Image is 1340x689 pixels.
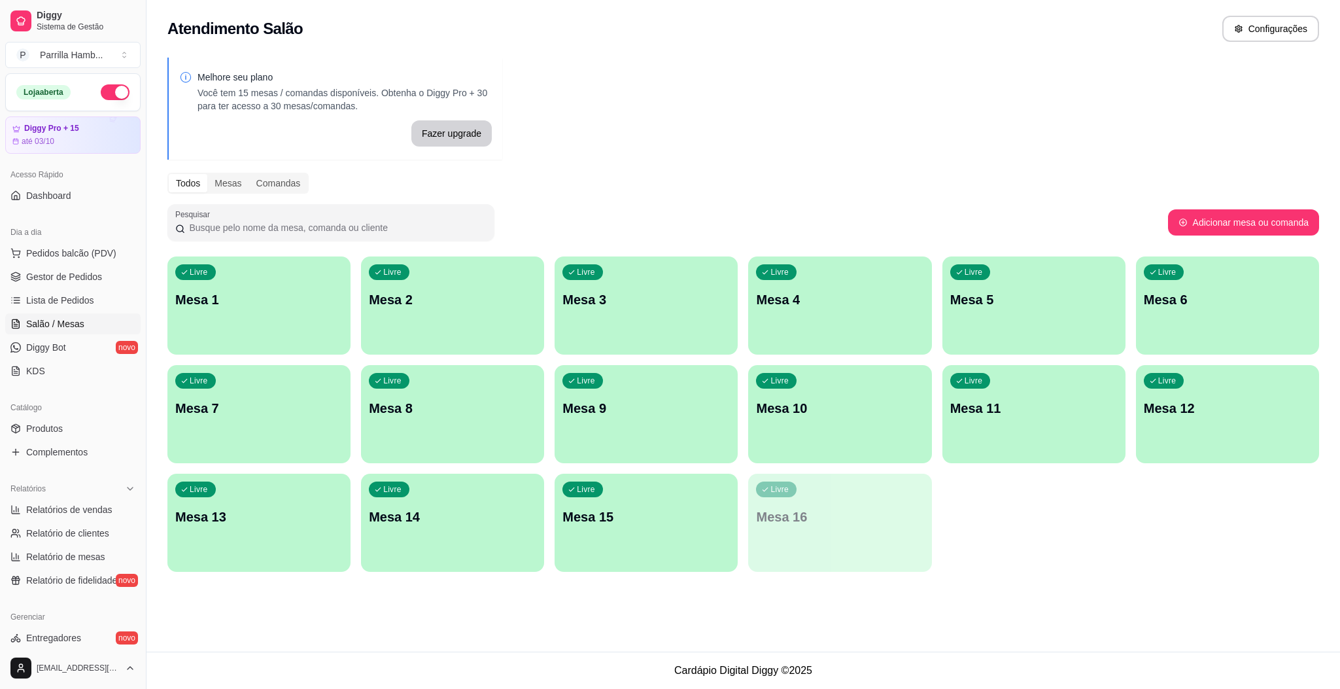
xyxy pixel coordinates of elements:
[577,484,595,495] p: Livre
[1168,209,1319,236] button: Adicionar mesa ou comanda
[770,267,789,277] p: Livre
[411,120,492,147] button: Fazer upgrade
[198,71,492,84] p: Melhore seu plano
[748,256,931,355] button: LivreMesa 4
[22,136,54,147] article: até 03/10
[1144,291,1311,309] p: Mesa 6
[167,18,303,39] h2: Atendimento Salão
[16,85,71,99] div: Loja aberta
[26,422,63,435] span: Produtos
[5,523,141,544] a: Relatório de clientes
[5,546,141,567] a: Relatório de mesas
[146,652,1340,689] footer: Cardápio Digital Diggy © 2025
[26,631,81,645] span: Entregadores
[748,365,931,463] button: LivreMesa 10
[5,266,141,287] a: Gestor de Pedidos
[26,341,66,354] span: Diggy Bot
[26,550,105,563] span: Relatório de mesas
[26,503,112,516] span: Relatórios de vendas
[756,508,923,526] p: Mesa 16
[5,627,141,648] a: Entregadoresnovo
[26,294,94,307] span: Lista de Pedidos
[24,124,79,133] article: Diggy Pro + 15
[555,365,738,463] button: LivreMesa 9
[26,189,71,202] span: Dashboard
[167,365,351,463] button: LivreMesa 7
[555,474,738,572] button: LivreMesa 15
[965,376,983,386] p: Livre
[1158,376,1177,386] p: Livre
[756,291,923,309] p: Mesa 4
[942,256,1125,355] button: LivreMesa 5
[175,508,343,526] p: Mesa 13
[5,361,141,381] a: KDS
[942,365,1125,463] button: LivreMesa 11
[167,256,351,355] button: LivreMesa 1
[1158,267,1177,277] p: Livre
[5,652,141,684] button: [EMAIL_ADDRESS][DOMAIN_NAME]
[5,164,141,185] div: Acesso Rápido
[26,574,117,587] span: Relatório de fidelidade
[190,484,208,495] p: Livre
[5,442,141,463] a: Complementos
[383,376,402,386] p: Livre
[10,484,46,494] span: Relatórios
[1136,256,1319,355] button: LivreMesa 6
[369,399,536,417] p: Mesa 8
[562,508,730,526] p: Mesa 15
[175,291,343,309] p: Mesa 1
[5,290,141,311] a: Lista de Pedidos
[40,48,103,62] div: Parrilla Hamb ...
[26,446,88,459] span: Complementos
[562,291,730,309] p: Mesa 3
[26,317,84,330] span: Salão / Mesas
[950,291,1118,309] p: Mesa 5
[756,399,923,417] p: Mesa 10
[169,174,207,192] div: Todos
[562,399,730,417] p: Mesa 9
[175,399,343,417] p: Mesa 7
[577,267,595,277] p: Livre
[5,418,141,439] a: Produtos
[5,337,141,358] a: Diggy Botnovo
[748,474,931,572] button: LivreMesa 16
[26,247,116,260] span: Pedidos balcão (PDV)
[207,174,249,192] div: Mesas
[965,267,983,277] p: Livre
[361,474,544,572] button: LivreMesa 14
[5,313,141,334] a: Salão / Mesas
[361,256,544,355] button: LivreMesa 2
[5,397,141,418] div: Catálogo
[770,376,789,386] p: Livre
[5,5,141,37] a: DiggySistema de Gestão
[37,10,135,22] span: Diggy
[950,399,1118,417] p: Mesa 11
[369,508,536,526] p: Mesa 14
[37,22,135,32] span: Sistema de Gestão
[577,376,595,386] p: Livre
[198,86,492,113] p: Você tem 15 mesas / comandas disponíveis. Obtenha o Diggy Pro + 30 para ter acesso a 30 mesas/com...
[175,209,215,220] label: Pesquisar
[26,527,109,540] span: Relatório de clientes
[383,267,402,277] p: Livre
[770,484,789,495] p: Livre
[190,376,208,386] p: Livre
[249,174,308,192] div: Comandas
[5,42,141,68] button: Select a team
[383,484,402,495] p: Livre
[185,221,487,234] input: Pesquisar
[167,474,351,572] button: LivreMesa 13
[369,291,536,309] p: Mesa 2
[5,243,141,264] button: Pedidos balcão (PDV)
[5,570,141,591] a: Relatório de fidelidadenovo
[5,499,141,520] a: Relatórios de vendas
[190,267,208,277] p: Livre
[26,270,102,283] span: Gestor de Pedidos
[361,365,544,463] button: LivreMesa 8
[37,663,120,673] span: [EMAIL_ADDRESS][DOMAIN_NAME]
[5,607,141,627] div: Gerenciar
[5,185,141,206] a: Dashboard
[5,222,141,243] div: Dia a dia
[555,256,738,355] button: LivreMesa 3
[1144,399,1311,417] p: Mesa 12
